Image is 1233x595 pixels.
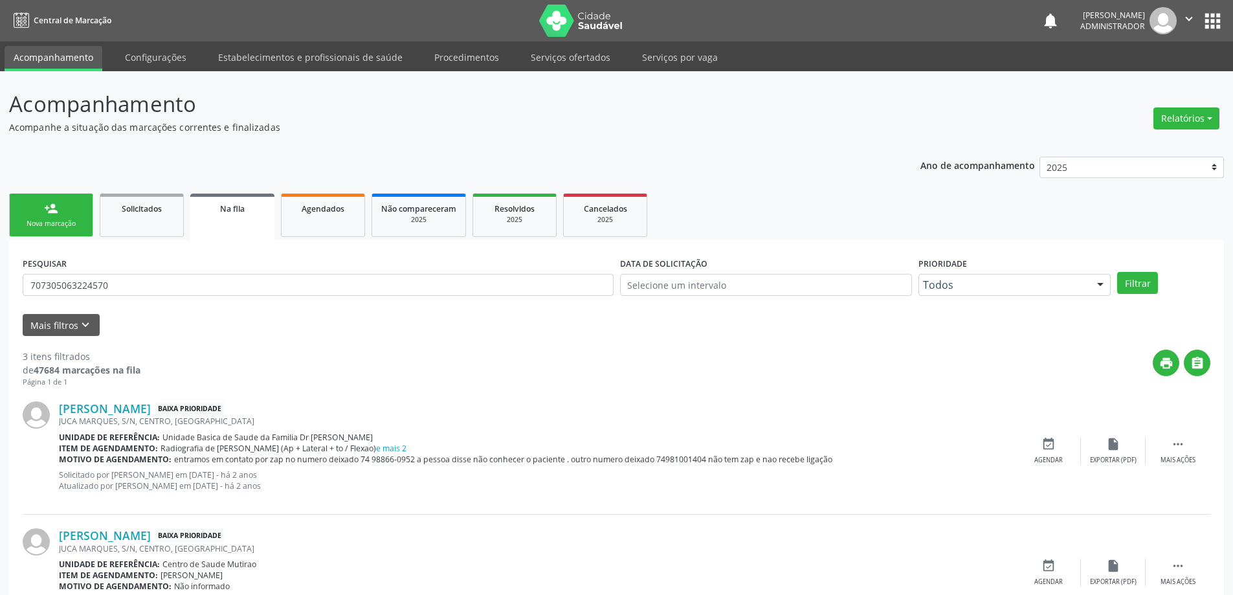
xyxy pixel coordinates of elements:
[302,203,344,214] span: Agendados
[620,274,912,296] input: Selecione um intervalo
[162,432,373,443] span: Unidade Basica de Saude da Familia Dr [PERSON_NAME]
[209,46,412,69] a: Estabelecimentos e profissionais de saúde
[1171,437,1185,451] i: 
[633,46,727,69] a: Serviços por vaga
[1150,7,1177,34] img: img
[23,274,614,296] input: Nome, CNS
[1201,10,1224,32] button: apps
[9,10,111,31] a: Central de Marcação
[5,46,102,71] a: Acompanhamento
[23,350,140,363] div: 3 itens filtrados
[34,364,140,376] strong: 47684 marcações na fila
[59,432,160,443] b: Unidade de referência:
[174,454,832,465] span: entramos em contato por zap no numero deixado 74 98866-0952 a pessoa disse não conhecer o pacient...
[920,157,1035,173] p: Ano de acompanhamento
[425,46,508,69] a: Procedimentos
[59,401,151,416] a: [PERSON_NAME]
[23,401,50,429] img: img
[34,15,111,26] span: Central de Marcação
[1171,559,1185,573] i: 
[1034,578,1063,587] div: Agendar
[122,203,162,214] span: Solicitados
[23,363,140,377] div: de
[59,528,151,543] a: [PERSON_NAME]
[918,254,967,274] label: Prioridade
[59,469,1016,491] p: Solicitado por [PERSON_NAME] em [DATE] - há 2 anos Atualizado por [PERSON_NAME] em [DATE] - há 2 ...
[220,203,245,214] span: Na fila
[23,377,140,388] div: Página 1 de 1
[155,529,224,543] span: Baixa Prioridade
[9,120,860,134] p: Acompanhe a situação das marcações correntes e finalizadas
[1161,578,1195,587] div: Mais ações
[59,559,160,570] b: Unidade de referência:
[494,203,535,214] span: Resolvidos
[1190,356,1205,370] i: 
[44,201,58,216] div: person_add
[1184,350,1210,376] button: 
[1177,7,1201,34] button: 
[522,46,619,69] a: Serviços ofertados
[59,570,158,581] b: Item de agendamento:
[1161,456,1195,465] div: Mais ações
[162,559,256,570] span: Centro de Saude Mutirao
[116,46,195,69] a: Configurações
[1159,356,1173,370] i: print
[482,215,547,225] div: 2025
[78,318,93,332] i: keyboard_arrow_down
[1041,559,1056,573] i: event_available
[1182,12,1196,26] i: 
[923,278,1084,291] span: Todos
[573,215,638,225] div: 2025
[381,203,456,214] span: Não compareceram
[59,581,172,592] b: Motivo de agendamento:
[1080,21,1145,32] span: Administrador
[1090,578,1137,587] div: Exportar (PDF)
[174,581,230,592] span: Não informado
[23,314,100,337] button: Mais filtroskeyboard_arrow_down
[1106,559,1120,573] i: insert_drive_file
[1080,10,1145,21] div: [PERSON_NAME]
[19,219,83,229] div: Nova marcação
[620,254,707,274] label: DATA DE SOLICITAÇÃO
[376,443,406,454] a: e mais 2
[59,454,172,465] b: Motivo de agendamento:
[1034,456,1063,465] div: Agendar
[23,528,50,556] img: img
[1041,437,1056,451] i: event_available
[1153,350,1179,376] button: print
[1090,456,1137,465] div: Exportar (PDF)
[155,402,224,416] span: Baixa Prioridade
[1106,437,1120,451] i: insert_drive_file
[1117,272,1158,294] button: Filtrar
[59,416,1016,427] div: JUCA MARQUES, S/N, CENTRO, [GEOGRAPHIC_DATA]
[59,543,1016,554] div: JUCA MARQUES, S/N, CENTRO, [GEOGRAPHIC_DATA]
[59,443,158,454] b: Item de agendamento:
[161,443,406,454] span: Radiografia de [PERSON_NAME] (Ap + Lateral + to / Flexao)
[1153,107,1219,129] button: Relatórios
[584,203,627,214] span: Cancelados
[161,570,223,581] span: [PERSON_NAME]
[23,254,67,274] label: PESQUISAR
[1041,12,1060,30] button: notifications
[381,215,456,225] div: 2025
[9,88,860,120] p: Acompanhamento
